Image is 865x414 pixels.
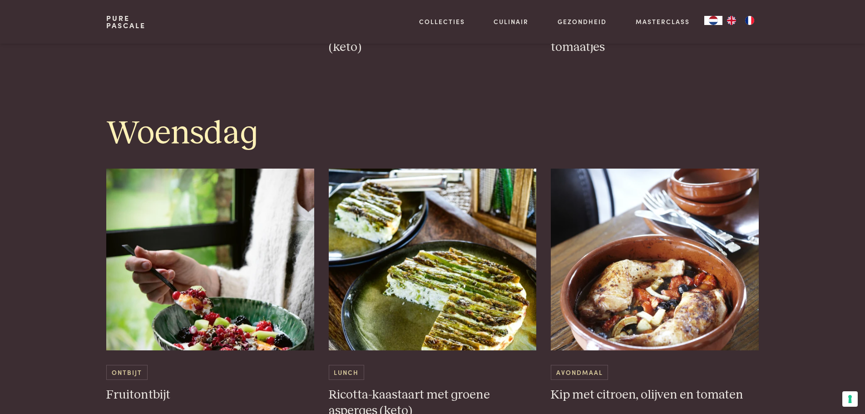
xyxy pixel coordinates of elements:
a: PurePascale [106,15,146,29]
a: Kip met citroen, olijven en tomaten Avondmaal Kip met citroen, olijven en tomaten [551,169,759,403]
a: EN [722,16,741,25]
span: Lunch [329,365,364,380]
img: Kip met citroen, olijven en tomaten [551,169,759,350]
a: FR [741,16,759,25]
a: Gezondheid [558,17,607,26]
a: Collecties [419,17,465,26]
img: Fruitontbijt [106,169,314,350]
a: Culinair [494,17,529,26]
button: Uw voorkeuren voor toestemming voor trackingtechnologieën [842,391,858,407]
a: NL [704,16,722,25]
h1: Woensdag [106,113,758,154]
a: Masterclass [636,17,690,26]
span: Ontbijt [106,365,147,380]
h3: Kip met citroen, olijven en tomaten [551,387,759,403]
div: Language [704,16,722,25]
span: Avondmaal [551,365,608,380]
aside: Language selected: Nederlands [704,16,759,25]
img: Ricotta-kaastaart met groene asperges (keto) [329,169,537,350]
h3: Fruitontbijt [106,387,314,403]
ul: Language list [722,16,759,25]
a: Fruitontbijt Ontbijt Fruitontbijt [106,169,314,403]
